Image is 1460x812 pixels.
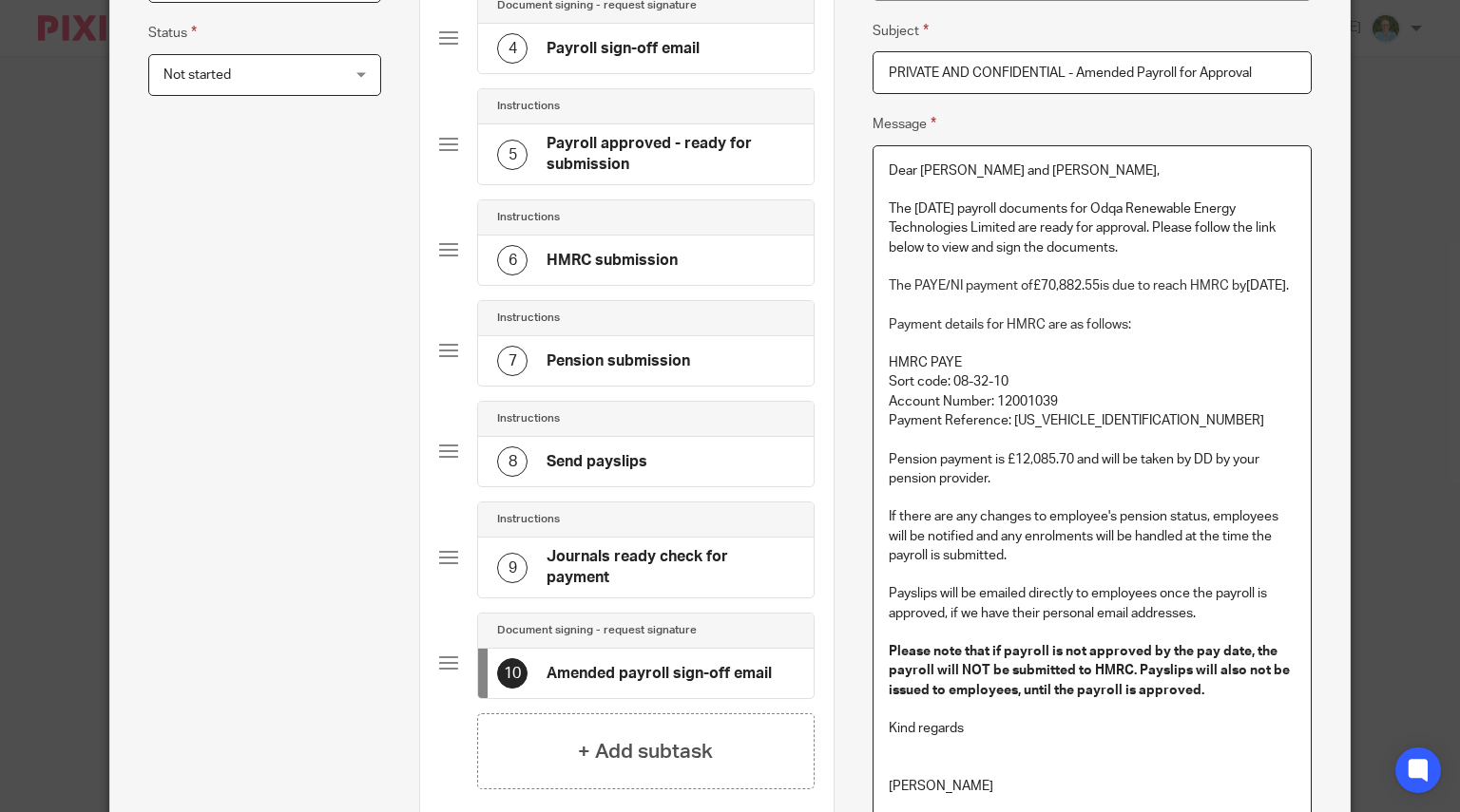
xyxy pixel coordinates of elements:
[497,446,528,477] div: 8
[497,658,528,689] div: 10
[547,351,690,371] h4: Pension submission
[1100,279,1246,293] span: is due to reach HMRC by
[547,664,772,684] h4: Amended payroll sign-off email
[889,719,1296,738] p: Kind regards
[889,645,1293,697] strong: Please note that if payroll is not approved by the pay date, the payroll will NOT be submitted to...
[497,512,560,527] h4: Instructions
[889,276,1296,295] p: £70,882.55 [DATE].
[889,507,1296,565] p: If there are any changes to employee's pension status, employees will be notified and any enrolme...
[578,737,713,766] h4: + Add subtask
[889,353,1296,372] p: HMRC PAYE
[497,140,528,170] div: 5
[873,51,1312,94] input: Insert subject
[889,372,1296,391] p: Sort code: 08-32-10
[497,623,697,638] h4: Document signing - request signature
[889,411,1296,430] p: Payment Reference: [US_VEHICLE_IDENTIFICATION_NUMBER]
[873,20,929,42] label: Subject
[497,411,560,426] h4: Instructions
[889,199,1296,257] p: The [DATE] payroll documents for Odqa Renewable Energy Technologies Limited are ready for approva...
[497,210,560,225] h4: Instructions
[497,33,528,64] div: 4
[547,39,700,59] h4: Payroll sign-off email
[889,392,1296,411] p: Account Number: 12001039
[547,547,795,588] h4: Journals ready check for payment
[497,553,528,583] div: 9
[163,68,231,82] span: Not started
[889,450,1296,489] p: Pension payment is £12,085.70 and will be taken by DD by your pension provider.
[547,251,678,271] h4: HMRC submission
[547,452,647,472] h4: Send payslips
[873,113,936,135] label: Message
[148,22,197,44] label: Status
[497,346,528,376] div: 7
[497,311,560,326] h4: Instructions
[889,318,1131,331] span: Payment details for HMRC are as follows:
[497,245,528,275] div: 6
[547,134,795,175] h4: Payroll approved - ready for submission
[889,161,1296,180] p: Dear [PERSON_NAME] and [PERSON_NAME],
[497,99,560,114] h4: Instructions
[889,279,1033,293] span: The PAYE/NI payment of
[889,584,1296,623] p: Payslips will be emailed directly to employees once the payroll is approved, if we have their per...
[889,777,1296,796] p: [PERSON_NAME]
